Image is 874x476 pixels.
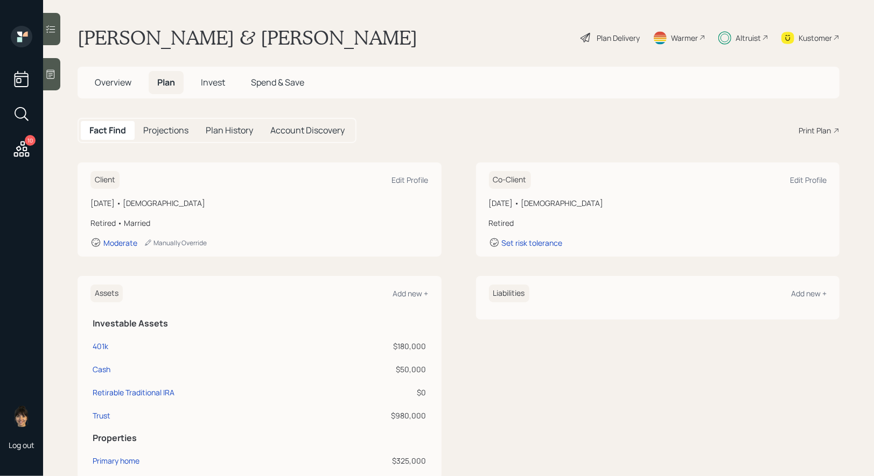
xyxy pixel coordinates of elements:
h5: Investable Assets [93,318,426,329]
h6: Liabilities [489,285,529,302]
img: treva-nostdahl-headshot.png [11,406,32,427]
div: Print Plan [799,125,831,136]
div: Cash [93,364,110,375]
div: Retired • Married [90,217,429,229]
h6: Assets [90,285,123,302]
div: Log out [9,440,34,450]
div: [DATE] • [DEMOGRAPHIC_DATA] [90,197,429,209]
h5: Projections [143,125,188,136]
span: Invest [201,76,225,88]
span: Spend & Save [251,76,304,88]
h5: Plan History [206,125,253,136]
div: $50,000 [325,364,426,375]
div: Edit Profile [790,175,827,185]
div: Primary home [93,455,139,466]
div: $0 [325,387,426,398]
span: Plan [157,76,175,88]
div: $325,000 [325,455,426,466]
div: Manually Override [144,238,207,247]
span: Overview [95,76,131,88]
h6: Co-Client [489,171,531,189]
div: Add new + [393,288,429,299]
div: Retired [489,217,827,229]
div: Plan Delivery [597,32,640,44]
h5: Properties [93,433,426,443]
div: 10 [25,135,36,146]
div: [DATE] • [DEMOGRAPHIC_DATA] [489,197,827,209]
h5: Account Discovery [270,125,345,136]
h1: [PERSON_NAME] & [PERSON_NAME] [78,26,417,49]
div: $980,000 [325,410,426,421]
div: Trust [93,410,110,421]
div: Set risk tolerance [502,238,563,248]
div: Warmer [671,32,698,44]
div: 401k [93,340,108,352]
div: Altruist [736,32,761,44]
h6: Client [90,171,120,189]
div: Add new + [791,288,827,299]
h5: Fact Find [89,125,126,136]
div: Moderate [103,238,137,248]
div: Edit Profile [392,175,429,185]
div: Kustomer [799,32,832,44]
div: $180,000 [325,340,426,352]
div: Retirable Traditional IRA [93,387,174,398]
